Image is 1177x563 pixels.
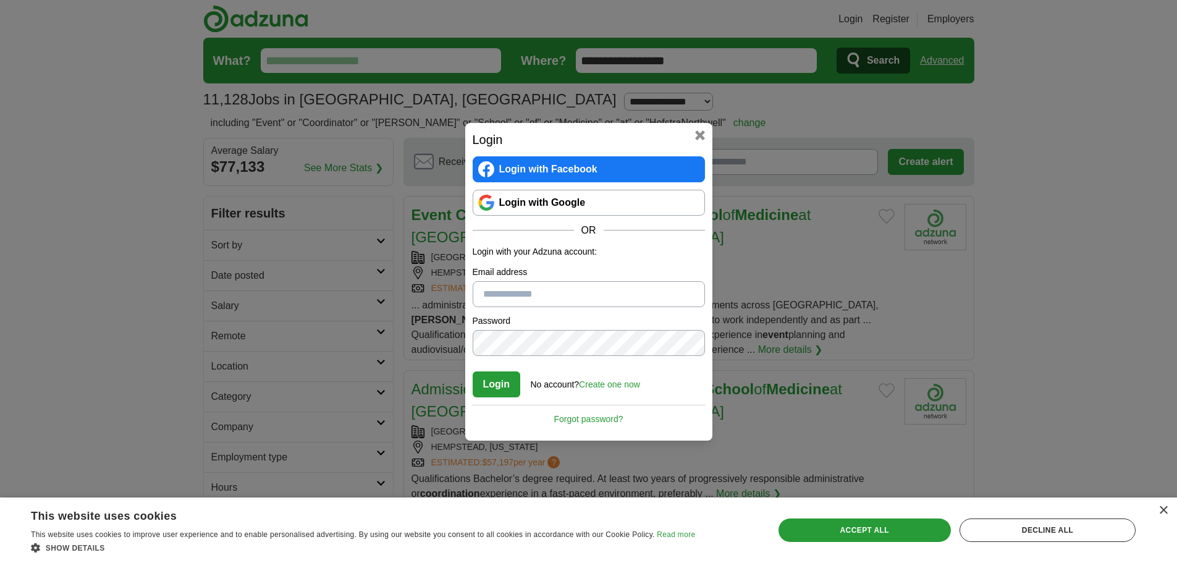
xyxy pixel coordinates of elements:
[473,371,521,397] button: Login
[778,519,951,542] div: Accept all
[657,530,695,539] a: Read more, opens a new window
[1158,506,1168,515] div: Close
[473,156,705,182] a: Login with Facebook
[579,379,640,389] a: Create one now
[473,315,705,328] label: Password
[531,371,640,391] div: No account?
[46,544,105,552] span: Show details
[473,405,705,426] a: Forgot password?
[473,266,705,279] label: Email address
[473,245,705,258] p: Login with your Adzuna account:
[31,505,664,523] div: This website uses cookies
[31,530,655,539] span: This website uses cookies to improve user experience and to enable personalised advertising. By u...
[574,223,604,238] span: OR
[31,541,695,554] div: Show details
[960,519,1136,542] div: Decline all
[473,190,705,216] a: Login with Google
[473,130,705,149] h2: Login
